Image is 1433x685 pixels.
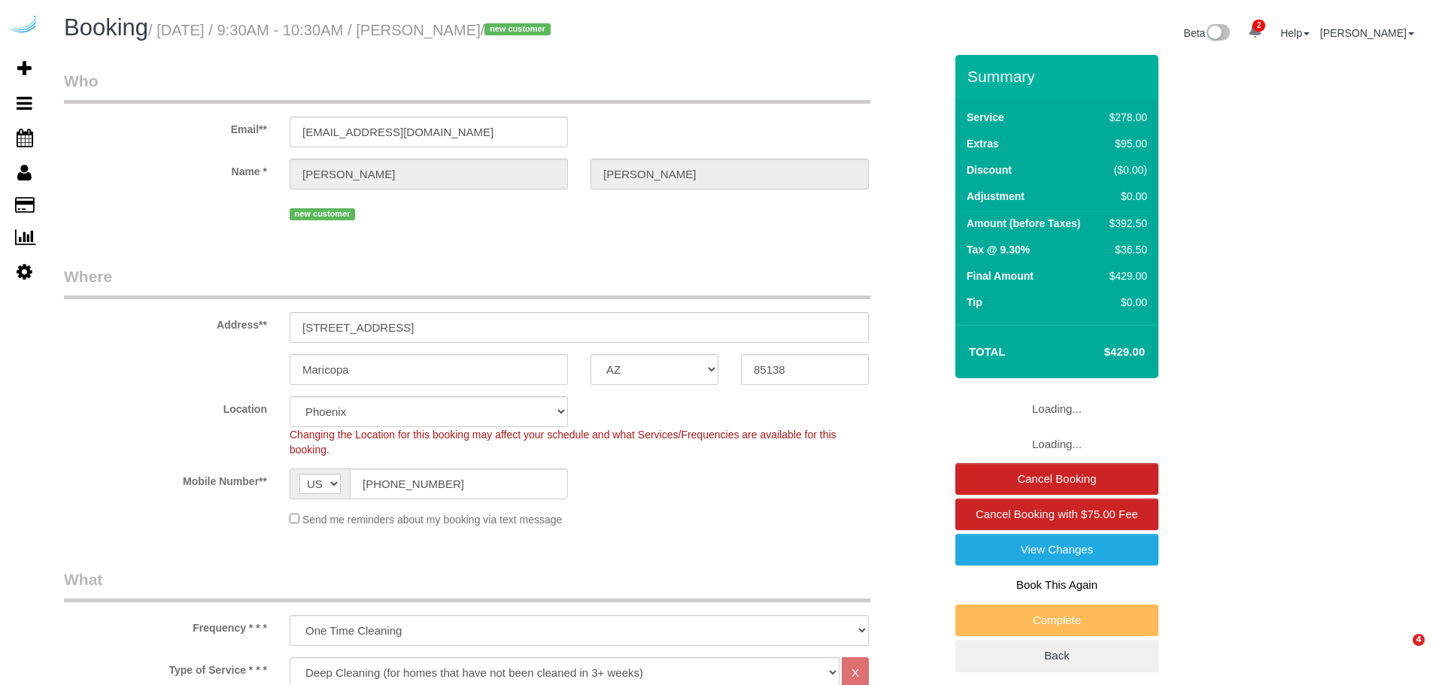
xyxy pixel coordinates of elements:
label: Discount [967,162,1012,177]
label: Service [967,110,1004,125]
span: Changing the Location for this booking may affect your schedule and what Services/Frequencies are... [290,429,836,456]
span: 2 [1252,20,1265,32]
div: $429.00 [1104,268,1147,283]
input: Last Name** [591,159,869,189]
div: $278.00 [1104,110,1147,125]
label: Frequency * * * [53,615,278,635]
iframe: Intercom live chat [1382,634,1418,670]
span: new customer [290,208,355,220]
label: Mobile Number** [53,468,278,489]
a: Help [1280,27,1310,39]
label: Name * [53,159,278,179]
legend: Who [64,70,870,104]
label: Type of Service * * * [53,657,278,677]
label: Location [53,396,278,417]
input: First Name** [290,159,568,189]
a: Beta [1184,27,1231,39]
span: 4 [1413,634,1425,646]
label: Final Amount [967,268,1034,283]
a: View Changes [955,534,1158,565]
span: Cancel Booking with $75.00 Fee [976,508,1138,520]
label: Adjustment [967,189,1025,204]
label: Extras [967,136,999,151]
input: Zip Code** [741,354,869,385]
div: $36.50 [1104,242,1147,257]
div: ($0.00) [1104,162,1147,177]
legend: Where [64,265,870,299]
label: Tax @ 9.30% [967,242,1030,257]
legend: What [64,568,870,602]
label: Tip [967,295,982,310]
a: Cancel Booking [955,463,1158,495]
div: $392.50 [1104,216,1147,231]
a: Back [955,640,1158,671]
small: / [DATE] / 9:30AM - 10:30AM / [PERSON_NAME] [148,22,555,38]
div: $0.00 [1104,295,1147,310]
a: Book This Again [955,569,1158,601]
span: Send me reminders about my booking via text message [302,514,563,526]
h4: $429.00 [1059,346,1145,359]
div: $95.00 [1104,136,1147,151]
a: [PERSON_NAME] [1320,27,1414,39]
h3: Summary [967,68,1151,85]
a: Cancel Booking with $75.00 Fee [955,499,1158,530]
img: New interface [1205,24,1230,44]
div: $0.00 [1104,189,1147,204]
strong: Total [969,345,1006,358]
span: Booking [64,14,148,41]
input: Mobile Number** [350,468,568,499]
span: / [481,22,555,38]
span: new customer [484,23,550,35]
label: Amount (before Taxes) [967,216,1080,231]
a: 2 [1240,15,1270,48]
img: Automaid Logo [9,15,39,36]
